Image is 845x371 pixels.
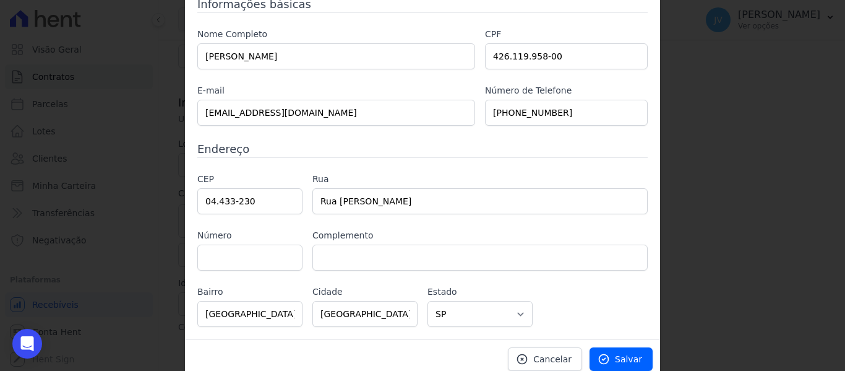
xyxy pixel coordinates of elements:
h3: Endereço [197,141,648,157]
label: Complemento [312,229,648,242]
label: Número [197,229,302,242]
div: Open Intercom Messenger [12,329,42,359]
label: E-mail [197,84,475,97]
label: CEP [197,173,302,186]
span: Salvar [615,353,642,365]
a: Cancelar [508,347,582,371]
label: Estado [427,286,533,299]
label: Cidade [312,286,418,299]
input: 00.000-000 [197,188,302,214]
span: Cancelar [533,353,572,365]
label: Bairro [197,286,302,299]
a: Salvar [590,347,653,371]
label: Rua [312,173,648,186]
label: CPF [485,28,648,41]
label: Número de Telefone [485,84,648,97]
label: Nome Completo [197,28,475,41]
